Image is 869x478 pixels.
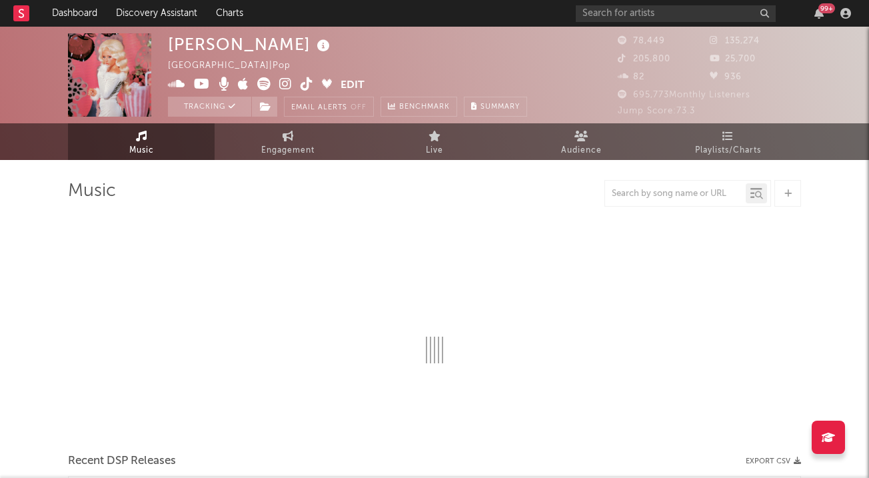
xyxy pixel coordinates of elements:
span: 936 [710,73,742,81]
a: Live [361,123,508,160]
span: Music [129,143,154,159]
a: Engagement [215,123,361,160]
span: 78,449 [618,37,665,45]
div: [PERSON_NAME] [168,33,333,55]
a: Playlists/Charts [654,123,801,160]
em: Off [351,104,367,111]
span: 135,274 [710,37,760,45]
button: Summary [464,97,527,117]
div: [GEOGRAPHIC_DATA] | Pop [168,58,306,74]
span: Summary [480,103,520,111]
span: Audience [561,143,602,159]
span: Benchmark [399,99,450,115]
input: Search by song name or URL [605,189,746,199]
a: Benchmark [381,97,457,117]
span: 695,773 Monthly Listeners [618,91,750,99]
a: Music [68,123,215,160]
button: Email AlertsOff [284,97,374,117]
input: Search for artists [576,5,776,22]
button: Tracking [168,97,251,117]
span: Live [426,143,443,159]
span: Jump Score: 73.3 [618,107,695,115]
button: 99+ [814,8,824,19]
a: Audience [508,123,654,160]
span: 82 [618,73,644,81]
span: Playlists/Charts [695,143,761,159]
span: Engagement [261,143,315,159]
div: 99 + [818,3,835,13]
span: 205,800 [618,55,670,63]
span: Recent DSP Releases [68,453,176,469]
span: 25,700 [710,55,756,63]
button: Export CSV [746,457,801,465]
button: Edit [341,77,365,94]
